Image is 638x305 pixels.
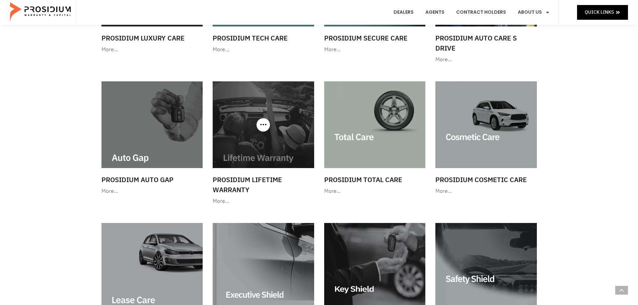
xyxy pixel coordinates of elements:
[101,175,203,185] h3: Prosidium Auto Gap
[432,78,540,200] a: Prosidium Cosmetic Care More…
[321,78,429,200] a: Prosidium Total Care More…
[213,175,314,195] h3: Prosidium Lifetime Warranty
[435,186,537,196] div: More…
[324,175,426,185] h3: Prosidium Total Care
[213,45,314,55] div: More…
[101,33,203,43] h3: Prosidium Luxury Care
[435,55,537,65] div: More…
[435,33,537,53] h3: Prosidium Auto Care S Drive
[585,8,614,16] span: Quick Links
[101,186,203,196] div: More…
[98,78,206,200] a: Prosidium Auto Gap More…
[213,33,314,43] h3: Prosidium Tech Care
[435,175,537,185] h3: Prosidium Cosmetic Care
[324,45,426,55] div: More…
[209,78,317,210] a: Prosidium Lifetime Warranty More…
[577,5,628,19] a: Quick Links
[324,33,426,43] h3: Prosidium Secure Care
[101,45,203,55] div: More…
[324,186,426,196] div: More…
[213,197,314,206] div: More…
